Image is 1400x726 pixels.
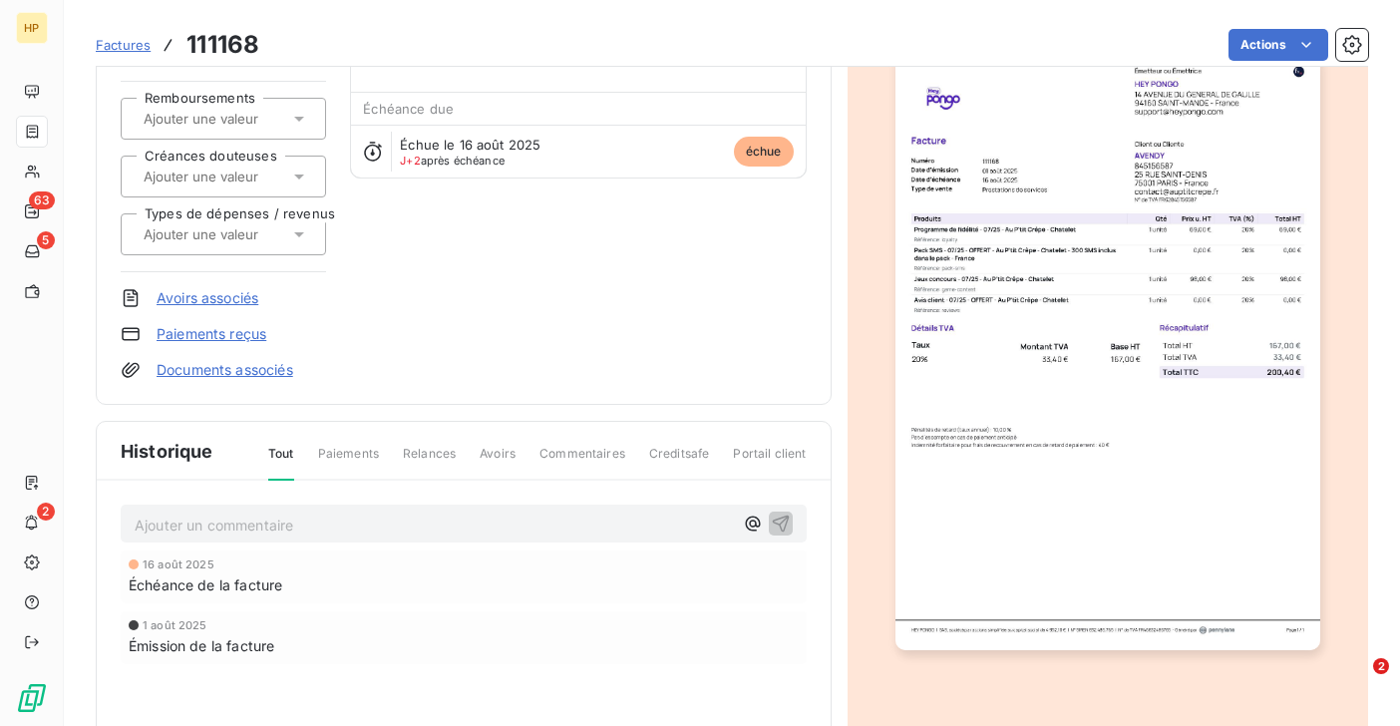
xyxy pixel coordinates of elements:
span: Paiements [318,445,379,479]
span: Avoirs [480,445,516,479]
span: 5 [37,231,55,249]
img: invoice_thumbnail [895,50,1320,650]
span: Factures [96,37,151,53]
a: Paiements reçus [157,324,266,344]
span: 2 [37,503,55,521]
input: Ajouter une valeur [142,225,342,243]
span: Relances [403,445,456,479]
span: Tout [268,445,294,481]
span: 2 [1373,658,1389,674]
span: J+2 [400,154,420,168]
a: 63 [16,195,47,227]
span: Émission de la facture [129,635,274,656]
span: 63 [29,191,55,209]
span: Portail client [733,445,806,479]
img: Logo LeanPay [16,682,48,714]
button: Actions [1228,29,1328,61]
span: 16 août 2025 [143,558,214,570]
span: Échéance de la facture [129,574,282,595]
span: après échéance [400,155,505,167]
span: Historique [121,438,213,465]
input: Ajouter une valeur [142,110,342,128]
div: HP [16,12,48,44]
span: Échéance due [363,101,454,117]
span: Échue le 16 août 2025 [400,137,540,153]
a: Documents associés [157,360,293,380]
a: Factures [96,35,151,55]
h3: 111168 [186,27,259,63]
span: Creditsafe [649,445,710,479]
span: Commentaires [539,445,625,479]
input: Ajouter une valeur [142,168,342,185]
iframe: Intercom live chat [1332,658,1380,706]
span: 1 août 2025 [143,619,207,631]
a: Avoirs associés [157,288,258,308]
a: 5 [16,235,47,267]
span: échue [734,137,794,167]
